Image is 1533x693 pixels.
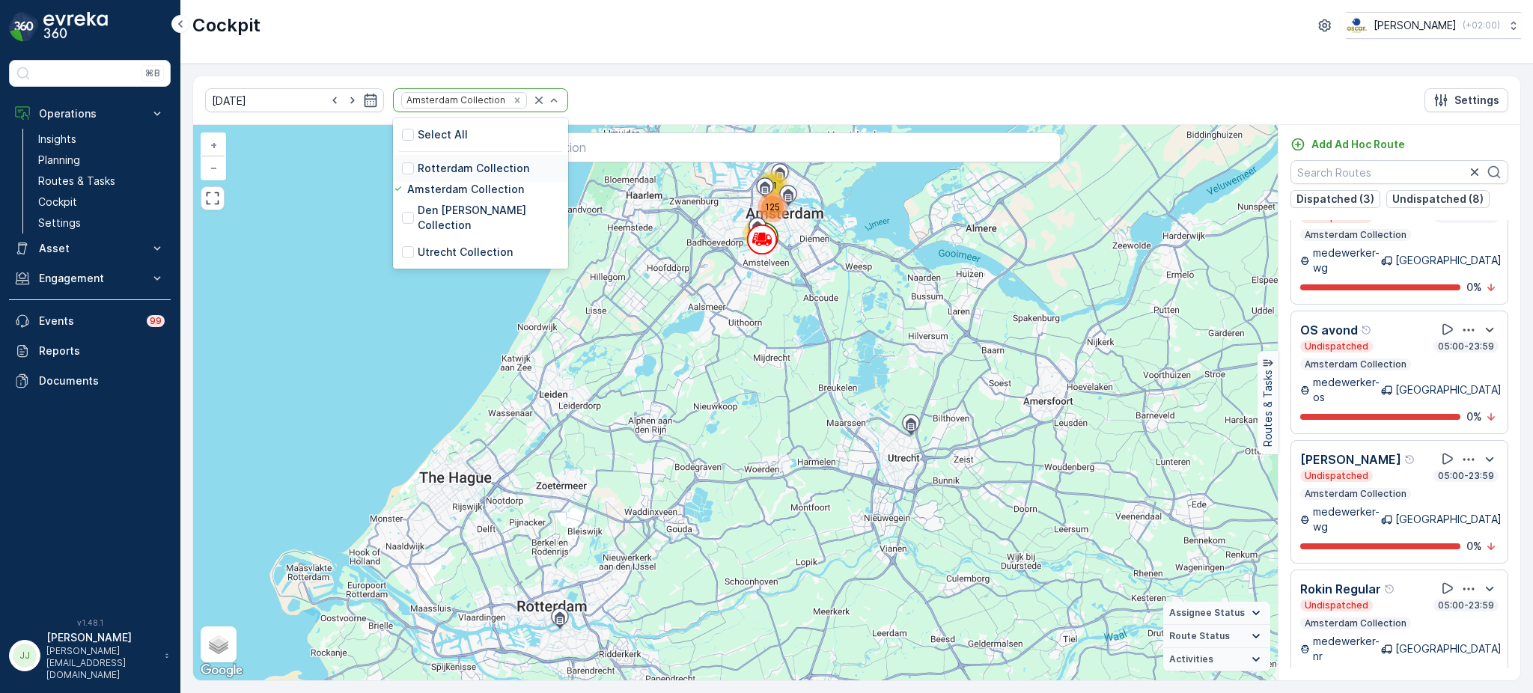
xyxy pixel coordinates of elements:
[46,630,157,645] p: [PERSON_NAME]
[1395,253,1502,268] p: [GEOGRAPHIC_DATA]
[509,94,525,106] div: Remove Amsterdam Collection
[1303,617,1408,629] p: Amsterdam Collection
[1395,382,1502,397] p: [GEOGRAPHIC_DATA]
[38,132,76,147] p: Insights
[1313,375,1381,405] p: medewerker-os
[210,161,218,174] span: −
[1169,653,1213,665] span: Activities
[210,138,217,151] span: +
[197,661,246,680] img: Google
[418,245,513,260] p: Utrecht Collection
[205,88,384,112] input: dd/mm/yyyy
[32,129,171,150] a: Insights
[1392,192,1484,207] p: Undispatched (8)
[1436,470,1496,482] p: 05:00-23:59
[1404,454,1416,465] div: Help Tooltip Icon
[1169,607,1245,619] span: Assignee Status
[1296,192,1374,207] p: Dispatched (3)
[13,644,37,668] div: JJ
[1300,451,1401,468] p: [PERSON_NAME]
[418,127,468,142] p: Select All
[9,306,171,336] a: Events99
[9,12,39,42] img: logo
[9,336,171,366] a: Reports
[1303,488,1408,500] p: Amsterdam Collection
[1436,341,1496,352] p: 05:00-23:59
[1463,19,1500,31] p: ( +02:00 )
[1436,599,1496,611] p: 05:00-23:59
[1300,321,1358,339] p: OS avond
[1163,625,1270,648] summary: Route Status
[39,106,141,121] p: Operations
[1290,160,1508,184] input: Search Routes
[9,233,171,263] button: Asset
[39,314,138,329] p: Events
[9,618,171,627] span: v 1.48.1
[202,134,225,156] a: Zoom In
[407,182,524,197] p: Amsterdam Collection
[1169,630,1230,642] span: Route Status
[418,203,559,233] p: Den [PERSON_NAME] Collection
[1313,634,1381,664] p: medewerker-nr
[32,150,171,171] a: Planning
[1313,504,1381,534] p: medewerker-wg
[1374,18,1457,33] p: [PERSON_NAME]
[418,161,529,176] p: Rotterdam Collection
[1346,12,1521,39] button: [PERSON_NAME](+02:00)
[1303,358,1408,370] p: Amsterdam Collection
[192,13,260,37] p: Cockpit
[9,366,171,396] a: Documents
[1300,580,1381,598] p: Rokin Regular
[38,195,77,210] p: Cockpit
[32,192,171,213] a: Cockpit
[402,93,508,107] div: Amsterdam Collection
[38,216,81,231] p: Settings
[1346,17,1368,34] img: basis-logo_rgb2x.png
[145,67,160,79] p: ⌘B
[32,171,171,192] a: Routes & Tasks
[765,201,780,213] span: 125
[1466,539,1482,554] p: 0 %
[39,271,141,286] p: Engagement
[1290,137,1405,152] a: Add Ad Hoc Route
[197,661,246,680] a: Open this area in Google Maps (opens a new window)
[1311,137,1405,152] p: Add Ad Hoc Route
[1163,602,1270,625] summary: Assignee Status
[1424,88,1508,112] button: Settings
[38,174,115,189] p: Routes & Tasks
[410,132,1061,162] input: Search for tasks or a location
[1395,641,1502,656] p: [GEOGRAPHIC_DATA]
[43,12,108,42] img: logo_dark-DEwI_e13.png
[9,630,171,681] button: JJ[PERSON_NAME][PERSON_NAME][EMAIL_ADDRESS][DOMAIN_NAME]
[1163,648,1270,671] summary: Activities
[46,645,157,681] p: [PERSON_NAME][EMAIL_ADDRESS][DOMAIN_NAME]
[1303,341,1370,352] p: Undispatched
[39,373,165,388] p: Documents
[743,219,773,248] div: 20
[39,241,141,256] p: Asset
[1466,280,1482,295] p: 0 %
[1361,324,1373,336] div: Help Tooltip Icon
[1290,190,1380,208] button: Dispatched (3)
[1466,409,1482,424] p: 0 %
[38,153,80,168] p: Planning
[150,315,162,327] p: 99
[1313,245,1381,275] p: medewerker-wg
[1384,583,1396,595] div: Help Tooltip Icon
[758,192,787,222] div: 125
[39,344,165,358] p: Reports
[1386,190,1490,208] button: Undispatched (8)
[1395,512,1502,527] p: [GEOGRAPHIC_DATA]
[758,171,787,201] div: 11
[32,213,171,233] a: Settings
[9,99,171,129] button: Operations
[202,156,225,179] a: Zoom Out
[1454,93,1499,108] p: Settings
[1303,470,1370,482] p: Undispatched
[202,628,235,661] a: Layers
[1261,370,1276,448] p: Routes & Tasks
[1303,599,1370,611] p: Undispatched
[1303,229,1408,241] p: Amsterdam Collection
[9,263,171,293] button: Engagement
